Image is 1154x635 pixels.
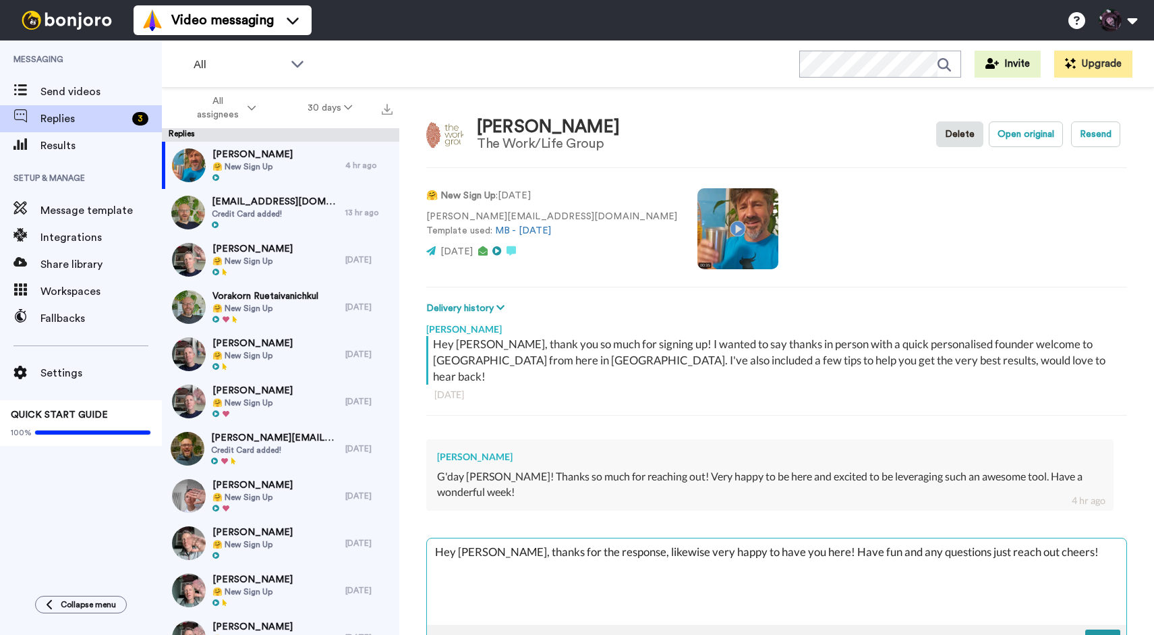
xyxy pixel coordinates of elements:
[212,195,339,209] span: [EMAIL_ADDRESS][DOMAIN_NAME]
[495,226,551,236] a: MB - [DATE]
[172,337,206,371] img: 5ca9e2c7-4c05-4a82-9f85-54e3d187bfe2-thumb.jpg
[16,11,117,30] img: bj-logo-header-white.svg
[132,112,148,126] div: 3
[212,492,293,503] span: 🤗 New Sign Up
[194,57,284,73] span: All
[162,567,399,614] a: [PERSON_NAME]🤗 New Sign Up[DATE]
[40,138,162,154] span: Results
[936,121,983,147] button: Delete
[437,450,1103,464] div: [PERSON_NAME]
[212,161,293,172] span: 🤗 New Sign Up
[477,117,620,137] div: [PERSON_NAME]
[40,256,162,273] span: Share library
[426,189,677,203] p: : [DATE]
[212,209,339,219] span: Credit Card added!
[427,539,1126,625] textarea: Hey [PERSON_NAME], thanks for the response, likewise very happy to have you here! Have fun and an...
[162,236,399,283] a: [PERSON_NAME]🤗 New Sign Up[DATE]
[35,596,127,613] button: Collapse menu
[212,620,293,634] span: [PERSON_NAME]
[345,491,393,501] div: [DATE]
[382,104,393,115] img: export.svg
[171,11,274,30] span: Video messaging
[212,586,293,597] span: 🤗 New Sign Up
[172,243,206,277] img: 3d9aadb5-ec8d-4a16-bcd2-45614f6a49a5-thumb.jpg
[433,336,1124,385] div: Hey [PERSON_NAME], thank you so much for signing up! I wanted to say thanks in person with a quic...
[171,196,205,229] img: 3e171f2a-8c1a-4003-8a59-003ea36dbb8d-thumb.jpg
[345,443,393,454] div: [DATE]
[211,431,339,445] span: [PERSON_NAME][EMAIL_ADDRESS][DOMAIN_NAME]
[142,9,163,31] img: vm-color.svg
[11,410,108,420] span: QUICK START GUIDE
[212,539,293,550] span: 🤗 New Sign Up
[162,283,399,331] a: Vorakorn Ruetaivanichkul🤗 New Sign Up[DATE]
[190,94,245,121] span: All assignees
[345,585,393,596] div: [DATE]
[172,148,206,182] img: 80cd8fa1-f294-4840-b6ba-760efde15a72-thumb.jpg
[11,427,32,438] span: 100%
[975,51,1041,78] button: Invite
[172,385,206,418] img: db8ce8f7-37e6-45f1-b482-8a4a7fdb2a22-thumb.jpg
[165,89,282,127] button: All assignees
[426,191,496,200] strong: 🤗 New Sign Up
[282,96,378,120] button: 30 days
[162,425,399,472] a: [PERSON_NAME][EMAIL_ADDRESS][DOMAIN_NAME]Credit Card added![DATE]
[211,445,339,455] span: Credit Card added!
[172,574,206,607] img: 587bb185-235c-4b5b-8672-f5e82b8e3d41-thumb.jpg
[477,136,620,151] div: The Work/Life Group
[172,479,206,513] img: 6a42e8aa-c9a8-4302-90c1-d0547754cef2-thumb.jpg
[378,98,397,118] button: Export all results that match these filters now.
[171,432,204,466] img: ac519f94-ef5f-4835-b5e1-51563c9d4347-thumb.jpg
[212,573,293,586] span: [PERSON_NAME]
[40,365,162,381] span: Settings
[1071,121,1120,147] button: Resend
[345,302,393,312] div: [DATE]
[40,202,162,219] span: Message template
[162,128,399,142] div: Replies
[172,526,206,560] img: 605b730f-86d2-4b1c-ad08-0fdc43cc8c10-thumb.jpg
[162,472,399,520] a: [PERSON_NAME]🤗 New Sign Up[DATE]
[426,116,463,153] img: Image of Priscilla McMahon
[426,316,1127,336] div: [PERSON_NAME]
[212,337,293,350] span: [PERSON_NAME]
[345,396,393,407] div: [DATE]
[345,349,393,360] div: [DATE]
[212,256,293,267] span: 🤗 New Sign Up
[437,469,1103,500] div: G'day [PERSON_NAME]! Thanks so much for reaching out! Very happy to be here and excited to be lev...
[440,247,473,256] span: [DATE]
[212,526,293,539] span: [PERSON_NAME]
[162,189,399,236] a: [EMAIL_ADDRESS][DOMAIN_NAME]Credit Card added!13 hr ago
[61,599,116,610] span: Collapse menu
[40,283,162,300] span: Workspaces
[212,397,293,408] span: 🤗 New Sign Up
[212,384,293,397] span: [PERSON_NAME]
[212,350,293,361] span: 🤗 New Sign Up
[40,84,162,100] span: Send videos
[212,148,293,161] span: [PERSON_NAME]
[212,303,318,314] span: 🤗 New Sign Up
[162,142,399,189] a: [PERSON_NAME]🤗 New Sign Up4 hr ago
[172,290,206,324] img: f33cda64-340f-4753-b3ac-5768991b72f7-thumb.jpg
[40,111,127,127] span: Replies
[162,520,399,567] a: [PERSON_NAME]🤗 New Sign Up[DATE]
[345,538,393,549] div: [DATE]
[212,478,293,492] span: [PERSON_NAME]
[345,160,393,171] div: 4 hr ago
[426,301,509,316] button: Delivery history
[345,254,393,265] div: [DATE]
[212,289,318,303] span: Vorakorn Ruetaivanichkul
[40,229,162,246] span: Integrations
[989,121,1063,147] button: Open original
[162,331,399,378] a: [PERSON_NAME]🤗 New Sign Up[DATE]
[1072,494,1105,507] div: 4 hr ago
[426,210,677,238] p: [PERSON_NAME][EMAIL_ADDRESS][DOMAIN_NAME] Template used:
[1054,51,1132,78] button: Upgrade
[162,378,399,425] a: [PERSON_NAME]🤗 New Sign Up[DATE]
[434,388,1119,402] div: [DATE]
[40,310,162,327] span: Fallbacks
[212,242,293,256] span: [PERSON_NAME]
[345,207,393,218] div: 13 hr ago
